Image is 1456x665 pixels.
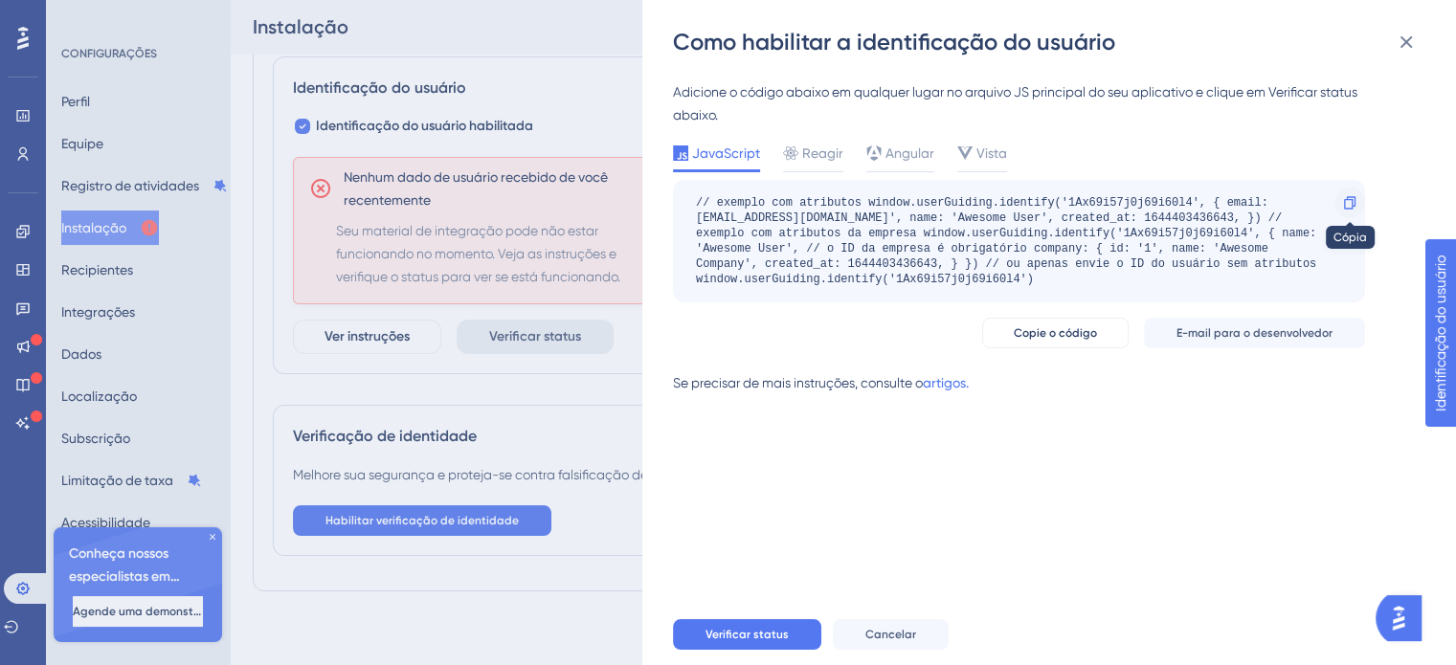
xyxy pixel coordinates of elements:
[802,145,843,161] font: Reagir
[1176,326,1333,340] font: E-mail para o desenvolvedor
[982,318,1129,348] button: Copie o código
[696,196,1323,286] font: // exemplo com atributos window.userGuiding.identify('1Ax69i57j0j69i60l4', { email: [EMAIL_ADDRES...
[923,371,969,410] a: artigos.
[673,28,1115,55] font: Como habilitar a identificação do usuário
[865,628,916,641] font: Cancelar
[692,145,760,161] font: JavaScript
[885,145,934,161] font: Angular
[923,375,969,390] font: artigos.
[1014,326,1097,340] font: Copie o código
[673,375,923,390] font: Se precisar de mais instruções, consulte o
[976,145,1007,161] font: Vista
[15,9,172,23] font: Identificação do usuário
[673,84,1357,122] font: Adicione o código abaixo em qualquer lugar no arquivo JS principal do seu aplicativo e clique em ...
[673,619,821,650] button: Verificar status
[1376,589,1433,647] iframe: Iniciador do Assistente de IA do UserGuiding
[1144,318,1365,348] button: E-mail para o desenvolvedor
[706,628,789,641] font: Verificar status
[833,619,949,650] button: Cancelar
